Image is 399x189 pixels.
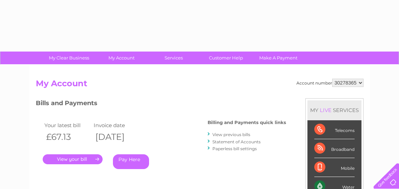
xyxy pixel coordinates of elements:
a: Services [145,52,202,64]
div: Broadband [314,139,355,158]
div: LIVE [318,107,333,113]
td: Your latest bill [43,121,92,130]
a: Paperless bill settings [212,146,257,151]
a: . [43,154,103,164]
div: Telecoms [314,120,355,139]
a: Customer Help [198,52,254,64]
h3: Bills and Payments [36,98,286,110]
div: Mobile [314,158,355,177]
h2: My Account [36,79,364,92]
div: MY SERVICES [307,100,361,120]
th: [DATE] [92,130,141,144]
th: £67.13 [43,130,92,144]
a: My Account [93,52,150,64]
h4: Billing and Payments quick links [208,120,286,125]
a: Statement of Accounts [212,139,261,144]
td: Invoice date [92,121,141,130]
div: Account number [296,79,364,87]
a: Make A Payment [250,52,307,64]
a: My Clear Business [41,52,97,64]
a: View previous bills [212,132,250,137]
a: Pay Here [113,154,149,169]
